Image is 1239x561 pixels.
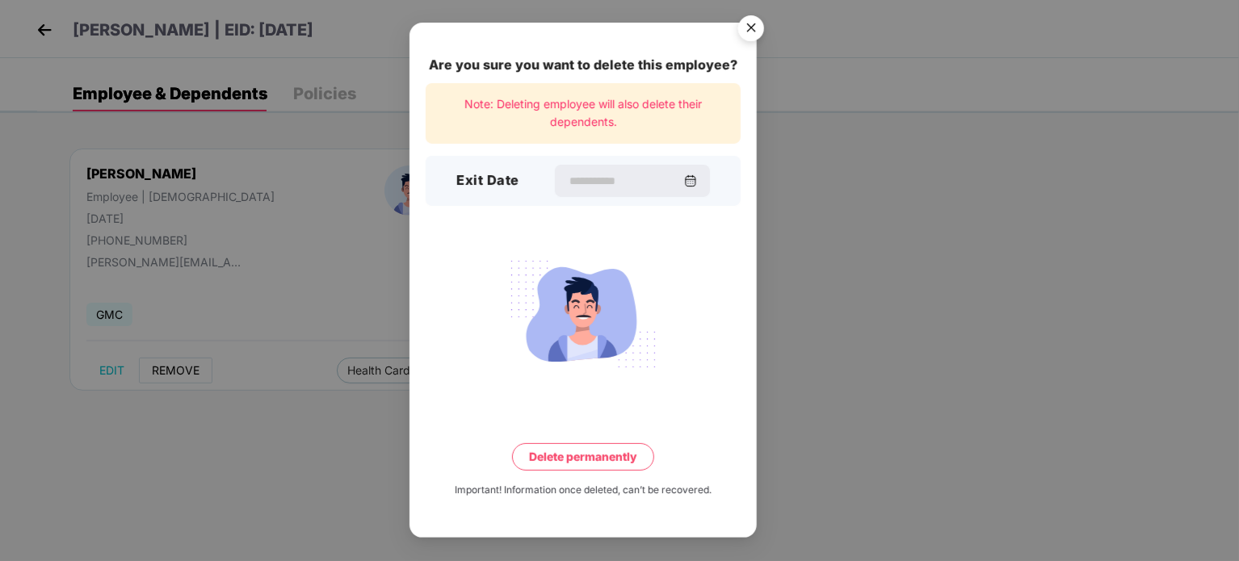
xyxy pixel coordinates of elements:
[512,443,654,471] button: Delete permanently
[456,171,519,192] h3: Exit Date
[426,55,741,75] div: Are you sure you want to delete this employee?
[455,483,712,498] div: Important! Information once deleted, can’t be recovered.
[729,8,774,53] img: svg+xml;base64,PHN2ZyB4bWxucz0iaHR0cDovL3d3dy53My5vcmcvMjAwMC9zdmciIHdpZHRoPSI1NiIgaGVpZ2h0PSI1Ni...
[729,7,772,51] button: Close
[426,83,741,144] div: Note: Deleting employee will also delete their dependents.
[684,174,697,187] img: svg+xml;base64,PHN2ZyBpZD0iQ2FsZW5kYXItMzJ4MzIiIHhtbG5zPSJodHRwOi8vd3d3LnczLm9yZy8yMDAwL3N2ZyIgd2...
[493,251,674,377] img: svg+xml;base64,PHN2ZyB4bWxucz0iaHR0cDovL3d3dy53My5vcmcvMjAwMC9zdmciIHdpZHRoPSIyMjQiIGhlaWdodD0iMT...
